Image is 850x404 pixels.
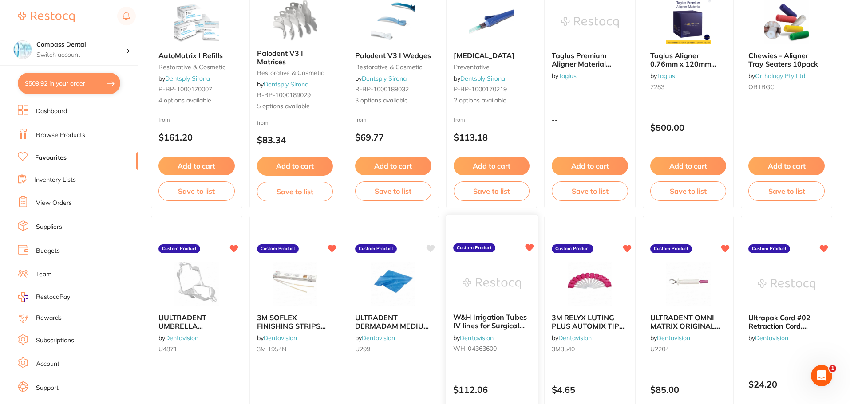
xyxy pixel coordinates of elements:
[755,334,788,342] a: Dentavision
[158,96,235,105] span: 4 options available
[545,116,635,124] div: --
[257,334,297,342] span: by
[453,243,495,252] label: Custom Product
[264,334,297,342] a: Dentavision
[650,72,675,80] span: by
[811,365,832,386] iframe: Intercom live chat
[158,181,235,201] button: Save to list
[454,96,530,105] span: 2 options available
[552,157,628,175] button: Add to cart
[257,102,333,111] span: 5 options available
[14,41,32,59] img: Compass Dental
[35,153,67,162] a: Favourites
[266,262,324,306] img: 3M SOFLEX FINISHING STRIPS #1954N COARSE/MEDIUM CLEAR (100)
[650,345,669,353] span: U2204
[158,85,212,93] span: R-BP-1000170007
[36,270,51,279] a: Team
[257,314,333,330] b: 3M SOFLEX FINISHING STRIPS #1954N COARSE/MEDIUM CLEAR (100)
[158,116,170,123] span: from
[158,157,235,175] button: Add to cart
[454,85,507,93] span: P-BP-1000170219
[660,262,717,306] img: ULTRADENT OMNI MATRIX ORIGINAL WINGED .0015 PURPLE PEDO (48)
[650,384,727,395] p: $85.00
[454,157,530,175] button: Add to cart
[257,69,333,76] small: restorative & cosmetic
[552,181,628,201] button: Save to list
[158,51,235,59] b: AutoMatrix I Refills
[454,51,530,59] b: Oraqix
[36,51,126,59] p: Switch account
[34,176,76,184] a: Inventory Lists
[250,383,340,391] div: --
[748,72,805,80] span: by
[748,313,810,346] span: Ultrapak Cord #02 Retraction Cord, Ultradent 1 bottle 8ft/244cm
[36,360,59,369] a: Account
[36,384,59,392] a: Support
[650,83,664,91] span: 7283
[36,247,60,255] a: Budgets
[36,223,62,231] a: Suppliers
[355,116,367,123] span: from
[355,157,431,175] button: Add to cart
[748,379,825,389] p: $24.20
[454,181,530,201] button: Save to list
[552,51,620,84] span: Taglus Premium Aligner Material Thinkness 120mm x 0.76mm Round
[355,244,397,253] label: Custom Product
[257,80,308,88] span: by
[748,51,818,68] span: Chewies - Aligner Tray Seaters 10pack
[36,131,85,140] a: Browse Products
[355,85,409,93] span: R-BP-1000189032
[650,51,727,68] b: Taglus Aligner 0.76mm x 120mm Round(Erkodent & Drufomat)
[552,384,628,395] p: $4.65
[165,75,210,82] a: Dentsply Sirona
[748,181,825,201] button: Save to list
[257,49,333,66] b: Palodent V3 I Matrices
[158,132,235,142] p: $161.20
[36,199,72,208] a: View Orders
[650,334,690,342] span: by
[355,51,431,59] b: Palodent V3 I Wedges
[36,40,126,49] h4: Compass Dental
[552,244,593,253] label: Custom Product
[355,313,430,346] span: ULTRADENT DERMADAM MEDIUM SYNTHETIC .20MM 15CM X 15CM (20)
[158,313,233,346] span: UULTRADENT UMBRELLA RETRACTOR MEDIUM (20)
[18,12,75,22] img: Restocq Logo
[650,51,716,84] span: Taglus Aligner 0.76mm x 120mm Round(Erkodent & Drufomat)
[257,135,333,145] p: $83.34
[454,75,505,82] span: by
[168,262,225,306] img: UULTRADENT UMBRELLA RETRACTOR MEDIUM (20)
[355,334,395,342] span: by
[650,244,692,253] label: Custom Product
[552,51,628,68] b: Taglus Premium Aligner Material Thinkness 120mm x 0.76mm Round
[18,7,75,27] a: Restocq Logo
[454,51,514,60] span: [MEDICAL_DATA]
[18,292,70,302] a: RestocqPay
[558,334,592,342] a: Dentavision
[650,314,727,330] b: ULTRADENT OMNI MATRIX ORIGINAL WINGED .0015 PURPLE PEDO (48)
[561,262,619,306] img: 3M RELYX LUTING PLUS AUTOMIX TIPS PINK (12)
[264,80,308,88] a: Dentsply Sirona
[453,334,494,342] span: by
[748,334,788,342] span: by
[18,292,28,302] img: RestocqPay
[165,334,198,342] a: Dentavision
[158,51,223,60] span: AutoMatrix I Refills
[748,83,775,91] span: ORTBGC
[158,334,198,342] span: by
[151,383,242,391] div: --
[158,63,235,71] small: restorative & cosmetic
[454,63,530,71] small: preventative
[355,51,431,60] span: Palodent V3 I Wedges
[829,365,836,372] span: 1
[257,244,299,253] label: Custom Product
[650,157,727,175] button: Add to cart
[355,75,407,82] span: by
[158,314,235,330] b: UULTRADENT UMBRELLA RETRACTOR MEDIUM (20)
[158,345,177,353] span: U4871
[748,157,825,175] button: Add to cart
[552,313,625,338] span: 3M RELYX LUTING PLUS AUTOMIX TIPS PINK (12)
[650,122,727,133] p: $500.00
[364,262,422,306] img: ULTRADENT DERMADAM MEDIUM SYNTHETIC .20MM 15CM X 15CM (20)
[463,262,521,306] img: W&H Irrigation Tubes IV lines for Surgical Motor (W&H)
[355,345,370,353] span: U299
